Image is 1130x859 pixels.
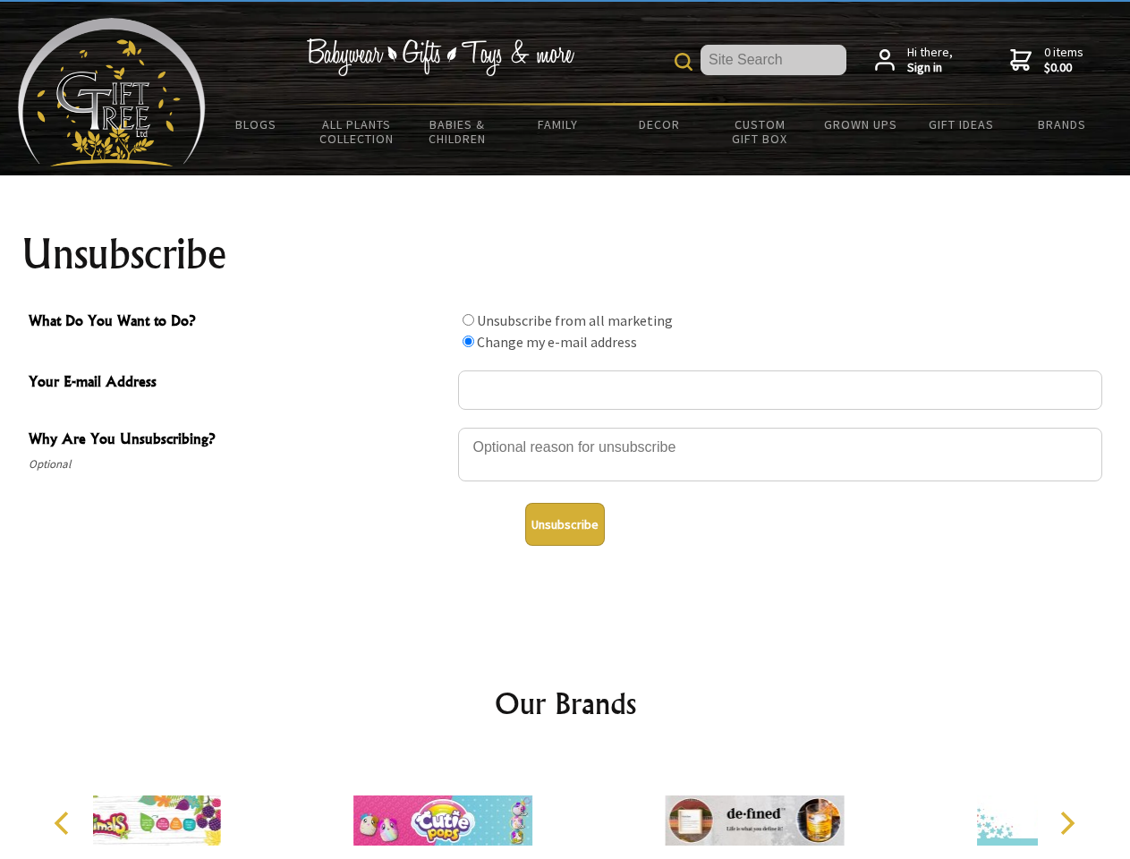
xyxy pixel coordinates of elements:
[306,38,574,76] img: Babywear - Gifts - Toys & more
[1012,106,1113,143] a: Brands
[18,18,206,166] img: Babyware - Gifts - Toys and more...
[675,53,692,71] img: product search
[463,314,474,326] input: What Do You Want to Do?
[21,233,1109,276] h1: Unsubscribe
[29,310,449,336] span: What Do You Want to Do?
[1047,804,1086,843] button: Next
[29,370,449,396] span: Your E-mail Address
[1010,45,1083,76] a: 0 items$0.00
[709,106,811,157] a: Custom Gift Box
[525,503,605,546] button: Unsubscribe
[911,106,1012,143] a: Gift Ideas
[36,682,1095,725] h2: Our Brands
[701,45,846,75] input: Site Search
[1044,60,1083,76] strong: $0.00
[458,428,1102,481] textarea: Why Are You Unsubscribing?
[810,106,911,143] a: Grown Ups
[608,106,709,143] a: Decor
[477,311,673,329] label: Unsubscribe from all marketing
[307,106,408,157] a: All Plants Collection
[463,336,474,347] input: What Do You Want to Do?
[45,804,84,843] button: Previous
[206,106,307,143] a: BLOGS
[508,106,609,143] a: Family
[29,428,449,454] span: Why Are You Unsubscribing?
[29,454,449,475] span: Optional
[477,333,637,351] label: Change my e-mail address
[907,45,953,76] span: Hi there,
[875,45,953,76] a: Hi there,Sign in
[907,60,953,76] strong: Sign in
[1044,44,1083,76] span: 0 items
[407,106,508,157] a: Babies & Children
[458,370,1102,410] input: Your E-mail Address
